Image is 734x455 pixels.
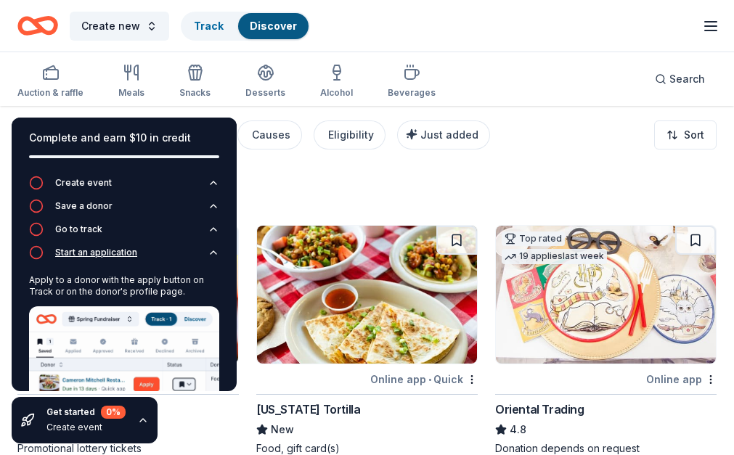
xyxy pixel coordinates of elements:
[55,247,137,258] div: Start an application
[669,70,705,88] span: Search
[118,58,144,106] button: Meals
[101,406,126,419] div: 0 %
[55,224,102,235] div: Go to track
[314,120,386,149] button: Eligibility
[320,87,353,99] div: Alcohol
[496,226,716,364] img: Image for Oriental Trading
[237,120,302,149] button: Causes
[397,120,490,149] button: Just added
[17,9,58,43] a: Home
[29,129,219,147] div: Complete and earn $10 in credit
[320,58,353,106] button: Alcohol
[654,120,717,149] button: Sort
[81,17,140,35] span: Create new
[46,406,126,419] div: Get started
[70,12,169,41] button: Create new
[179,58,211,106] button: Snacks
[17,87,83,99] div: Auction & raffle
[388,58,436,106] button: Beverages
[328,126,374,144] div: Eligibility
[29,274,219,298] div: Apply to a donor with the apply button on Track or on the donor's profile page.
[29,176,219,199] button: Create event
[46,422,126,433] div: Create event
[29,269,219,440] div: Start an application
[684,126,704,144] span: Sort
[55,177,112,189] div: Create event
[510,421,526,438] span: 4.8
[29,199,219,222] button: Save a donor
[17,58,83,106] button: Auction & raffle
[181,12,310,41] button: TrackDiscover
[29,245,219,269] button: Start an application
[420,128,478,141] span: Just added
[194,20,224,32] a: Track
[370,370,478,388] div: Online app Quick
[502,249,607,264] div: 19 applies last week
[502,231,565,246] div: Top rated
[252,126,290,144] div: Causes
[250,20,297,32] a: Discover
[245,58,285,106] button: Desserts
[245,87,285,99] div: Desserts
[29,222,219,245] button: Go to track
[179,87,211,99] div: Snacks
[271,421,294,438] span: New
[55,200,113,212] div: Save a donor
[646,370,717,388] div: Online app
[256,401,360,418] div: [US_STATE] Tortilla
[428,374,431,385] span: •
[257,226,477,364] img: Image for California Tortilla
[495,401,584,418] div: Oriental Trading
[643,65,717,94] button: Search
[388,87,436,99] div: Beverages
[29,306,219,429] img: Apply
[118,87,144,99] div: Meals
